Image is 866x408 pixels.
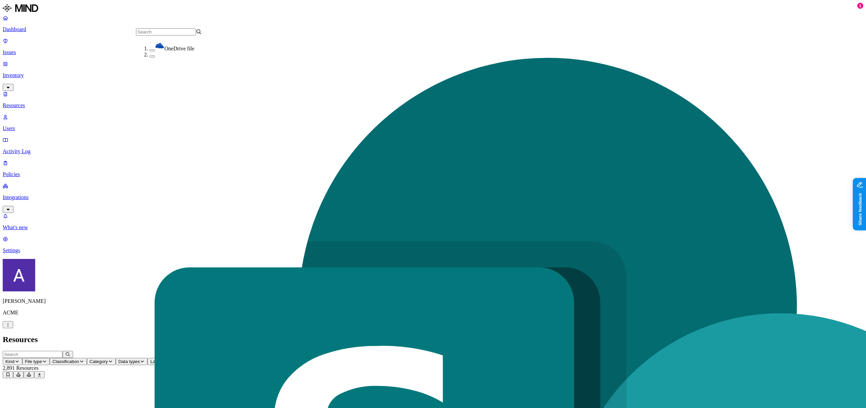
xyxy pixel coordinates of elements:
p: ACME [3,310,863,316]
p: What's new [3,224,863,231]
a: What's new [3,213,863,231]
img: MIND [3,3,38,14]
a: MIND [3,3,863,15]
input: Search [3,351,63,358]
span: File type [25,359,42,364]
p: Issues [3,49,863,55]
span: 2,891 Resources [3,365,39,371]
p: Resources [3,102,863,109]
a: Inventory [3,61,863,90]
p: Dashboard [3,26,863,32]
p: Policies [3,171,863,177]
img: Avigail Bronznick [3,259,35,291]
span: Kind [5,359,15,364]
img: onedrive.svg [155,41,164,50]
a: Policies [3,160,863,177]
div: Kind [4,385,849,391]
p: Settings [3,247,863,254]
a: Settings [3,236,863,254]
a: Activity Log [3,137,863,154]
a: Issues [3,38,863,55]
p: Activity Log [3,148,863,154]
a: Integrations [3,183,863,212]
span: Classification [52,359,79,364]
h2: Resources [3,335,863,344]
a: Users [3,114,863,131]
span: Category [90,359,108,364]
input: Search [136,28,196,35]
span: Data types [118,359,140,364]
p: Integrations [3,194,863,200]
a: Resources [3,91,863,109]
p: Inventory [3,72,863,78]
span: OneDrive file [164,46,194,51]
a: Dashboard [3,15,863,32]
div: 1 [857,3,863,9]
p: Users [3,125,863,131]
